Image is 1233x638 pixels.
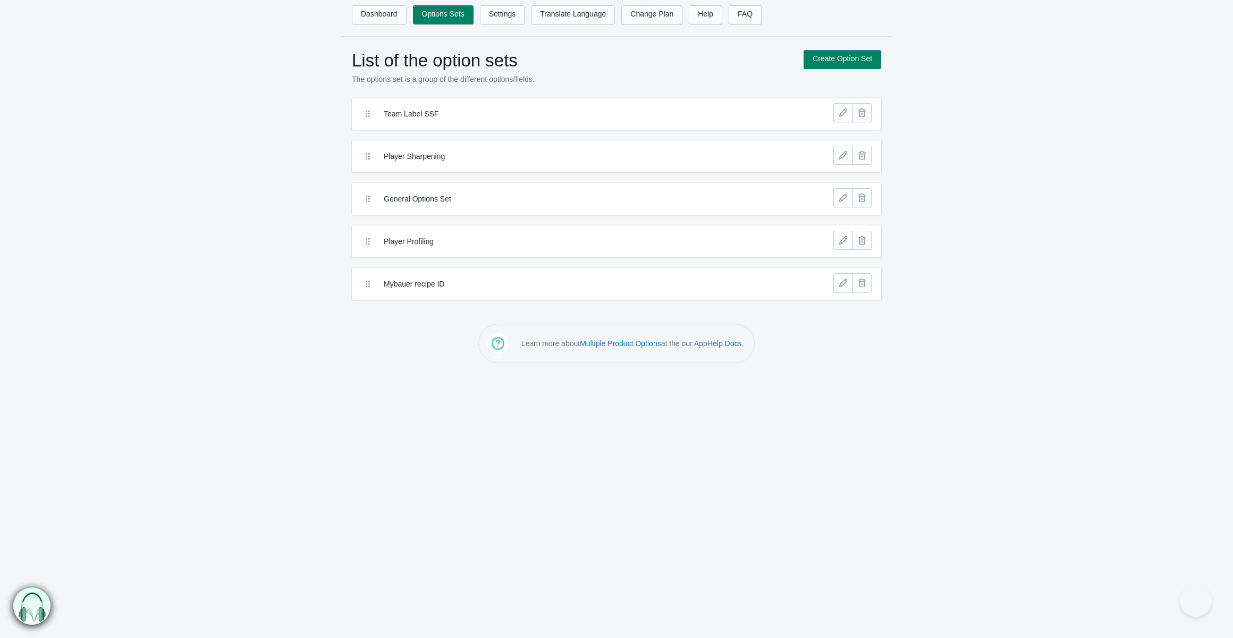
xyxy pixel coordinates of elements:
a: Help [689,5,722,24]
iframe: Toggle Customer Support [1180,585,1212,617]
a: Help Docs [707,339,742,348]
a: FAQ [729,5,762,24]
a: Create Option Set [804,50,881,69]
h1: List of the option sets [352,50,793,71]
a: Change Plan [621,5,682,24]
a: Translate Language [531,5,615,24]
label: Player Sharpening [384,151,771,162]
a: Dashboard [352,5,407,24]
a: Multiple Product Options [580,339,661,348]
label: General Options Set [384,194,771,204]
label: Team Label SSF [384,108,771,119]
img: bxm.png [13,587,51,625]
a: Options Sets [413,5,474,24]
label: Mybauer recipe ID [384,279,771,289]
p: The options set is a group of the different options/fields. [352,74,793,85]
p: Learn more about at the our App . [521,338,744,349]
label: Player Profiling [384,236,771,247]
a: Settings [480,5,525,24]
